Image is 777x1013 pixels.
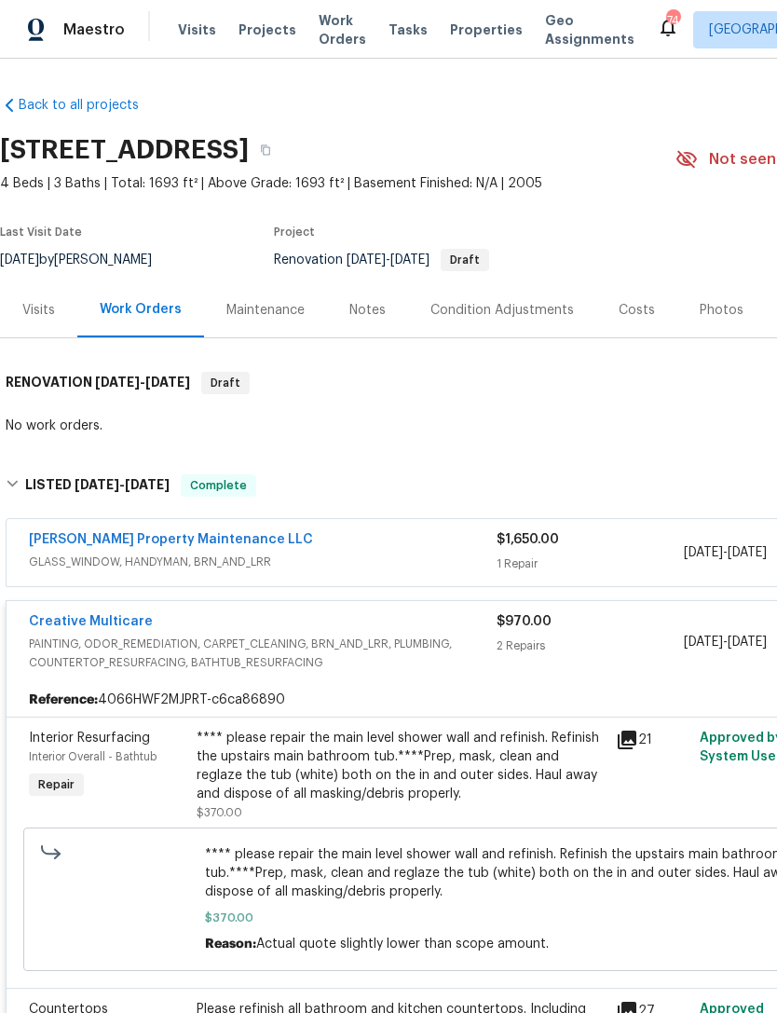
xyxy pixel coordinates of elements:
[197,807,242,818] span: $370.00
[145,376,190,389] span: [DATE]
[319,11,366,48] span: Work Orders
[205,938,256,951] span: Reason:
[728,546,767,559] span: [DATE]
[390,253,429,267] span: [DATE]
[347,253,386,267] span: [DATE]
[197,729,605,803] div: **** please repair the main level shower wall and refinish. Refinish the upstairs main bathroom t...
[226,301,305,320] div: Maintenance
[95,376,140,389] span: [DATE]
[684,546,723,559] span: [DATE]
[25,474,170,497] h6: LISTED
[666,11,679,30] div: 74
[616,729,688,751] div: 21
[497,554,684,573] div: 1 Repair
[256,938,549,951] span: Actual quote slightly lower than scope amount.
[29,553,497,571] span: GLASS_WINDOW, HANDYMAN, BRN_AND_LRR
[450,21,523,39] span: Properties
[6,372,190,394] h6: RENOVATION
[249,133,282,167] button: Copy Address
[497,533,559,546] span: $1,650.00
[443,254,487,266] span: Draft
[684,633,767,651] span: -
[545,11,634,48] span: Geo Assignments
[274,253,489,267] span: Renovation
[29,732,150,745] span: Interior Resurfacing
[347,253,429,267] span: -
[728,636,767,649] span: [DATE]
[497,637,684,655] div: 2 Repairs
[75,478,119,491] span: [DATE]
[684,543,767,562] span: -
[29,751,157,762] span: Interior Overall - Bathtub
[619,301,655,320] div: Costs
[29,533,313,546] a: [PERSON_NAME] Property Maintenance LLC
[183,476,254,495] span: Complete
[700,301,743,320] div: Photos
[63,21,125,39] span: Maestro
[274,226,315,238] span: Project
[497,615,552,628] span: $970.00
[75,478,170,491] span: -
[125,478,170,491] span: [DATE]
[430,301,574,320] div: Condition Adjustments
[22,301,55,320] div: Visits
[29,615,153,628] a: Creative Multicare
[684,636,723,649] span: [DATE]
[95,376,190,389] span: -
[31,775,82,794] span: Repair
[100,300,182,319] div: Work Orders
[203,374,248,392] span: Draft
[178,21,216,39] span: Visits
[349,301,386,320] div: Notes
[239,21,296,39] span: Projects
[388,23,428,36] span: Tasks
[29,635,497,672] span: PAINTING, ODOR_REMEDIATION, CARPET_CLEANING, BRN_AND_LRR, PLUMBING, COUNTERTOP_RESURFACING, BATHT...
[29,691,98,709] b: Reference:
